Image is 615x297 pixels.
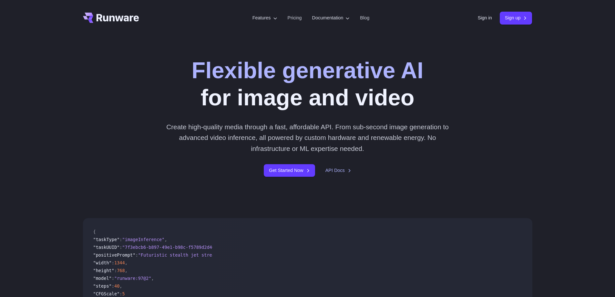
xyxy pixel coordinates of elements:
[164,122,451,154] p: Create high-quality media through a fast, affordable API. From sub-second image generation to adv...
[93,237,120,242] span: "taskType"
[119,245,122,250] span: :
[93,268,114,273] span: "height"
[122,291,125,296] span: 5
[114,276,151,281] span: "runware:97@2"
[114,268,117,273] span: :
[125,260,128,265] span: ,
[93,283,112,289] span: "steps"
[252,14,277,22] label: Features
[119,283,122,289] span: ,
[264,164,315,177] a: Get Started Now
[500,12,532,24] a: Sign up
[93,245,120,250] span: "taskUUID"
[164,237,167,242] span: ,
[135,252,138,258] span: :
[138,252,379,258] span: "Futuristic stealth jet streaking through a neon-lit cityscape with glowing purple exhaust"
[83,13,139,23] a: Go to /
[191,57,423,111] h1: for image and video
[114,260,125,265] span: 1344
[122,237,165,242] span: "imageInference"
[119,291,122,296] span: :
[112,260,114,265] span: :
[191,58,423,83] strong: Flexible generative AI
[360,14,369,22] a: Blog
[93,252,136,258] span: "positivePrompt"
[93,260,112,265] span: "width"
[93,229,96,234] span: {
[478,14,492,22] a: Sign in
[122,245,223,250] span: "7f3ebcb6-b897-49e1-b98c-f5789d2d40d7"
[112,276,114,281] span: :
[288,14,302,22] a: Pricing
[312,14,350,22] label: Documentation
[117,268,125,273] span: 768
[114,283,119,289] span: 40
[151,276,154,281] span: ,
[93,276,112,281] span: "model"
[119,237,122,242] span: :
[112,283,114,289] span: :
[93,291,120,296] span: "CFGScale"
[125,268,128,273] span: ,
[325,167,351,174] a: API Docs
